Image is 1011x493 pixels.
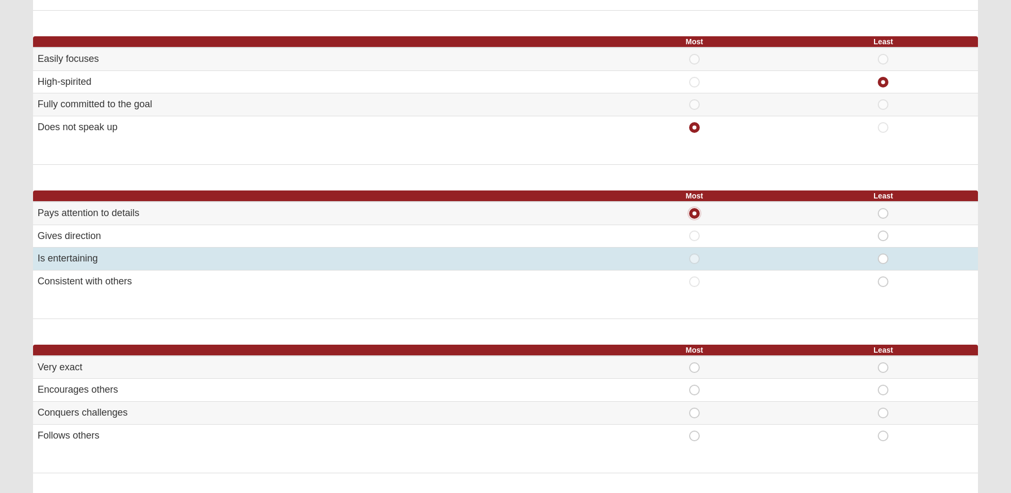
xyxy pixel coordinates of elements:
td: Very exact [33,356,600,379]
td: Fully committed to the goal [33,93,600,116]
td: Conquers challenges [33,402,600,425]
td: Follows others [33,424,600,447]
td: High-spirited [33,70,600,93]
th: Least [789,345,977,356]
td: Pays attention to details [33,202,600,225]
td: Easily focuses [33,47,600,70]
td: Encourages others [33,379,600,402]
th: Least [789,36,977,47]
td: Does not speak up [33,116,600,139]
td: Gives direction [33,225,600,248]
th: Most [600,36,789,47]
td: Is entertaining [33,248,600,271]
td: Consistent with others [33,270,600,292]
th: Most [600,190,789,202]
th: Least [789,190,977,202]
th: Most [600,345,789,356]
